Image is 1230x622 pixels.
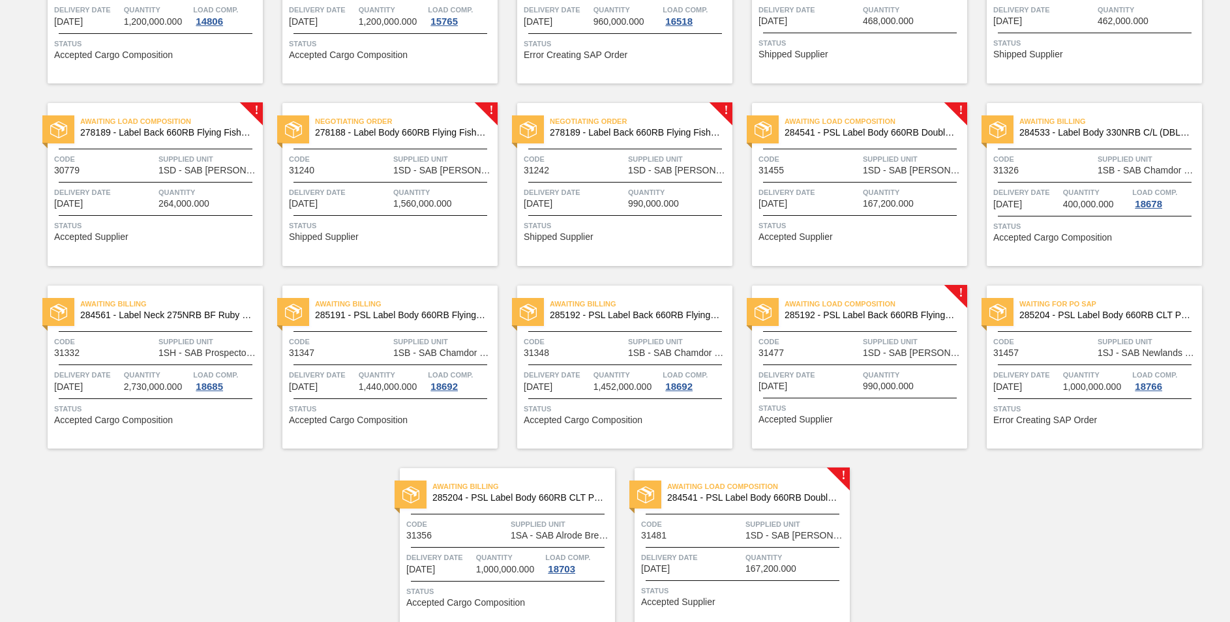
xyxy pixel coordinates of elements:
[54,415,173,425] span: Accepted Cargo Composition
[758,3,860,16] span: Delivery Date
[755,121,772,138] img: status
[989,304,1006,321] img: status
[524,335,625,348] span: Code
[732,286,967,449] a: !statusAwaiting Load Composition285192 - PSL Label Back 660RB FlyingFish Lemon PUCode31477Supplie...
[1019,297,1202,310] span: Waiting for PO SAP
[28,103,263,266] a: !statusAwaiting Load Composition278189 - Label Back 660RB Flying Fish Lemon 2020Code30779Supplied...
[476,565,535,574] span: 1,000,000.000
[289,50,408,60] span: Accepted Cargo Composition
[54,335,155,348] span: Code
[863,335,964,348] span: Supplied Unit
[54,199,83,209] span: 08/27/2025
[50,304,67,321] img: status
[863,186,964,199] span: Quantity
[785,297,967,310] span: Awaiting Load Composition
[406,551,473,564] span: Delivery Date
[393,348,494,358] span: 1SB - SAB Chamdor Brewery
[289,199,318,209] span: 08/29/2025
[402,486,419,503] img: status
[158,166,260,175] span: 1SD - SAB Rosslyn Brewery
[863,348,964,358] span: 1SD - SAB Rosslyn Brewery
[785,310,957,320] span: 285192 - PSL Label Back 660RB FlyingFish Lemon PU
[158,348,260,358] span: 1SH - SAB Prospecton Brewery
[289,186,390,199] span: Delivery Date
[289,415,408,425] span: Accepted Cargo Composition
[406,531,432,541] span: 31356
[637,486,654,503] img: status
[193,381,226,392] div: 18685
[289,153,390,166] span: Code
[158,335,260,348] span: Supplied Unit
[993,50,1063,59] span: Shipped Supplier
[315,128,487,138] span: 278188 - Label Body 660RB Flying Fish Lemon 2020
[428,381,460,392] div: 18692
[54,17,83,27] span: 01/18/2025
[667,480,850,493] span: Awaiting Load Composition
[428,3,473,16] span: Load Comp.
[520,121,537,138] img: status
[663,368,729,392] a: Load Comp.18692
[1063,200,1114,209] span: 400,000.000
[1098,16,1148,26] span: 462,000.000
[524,50,627,60] span: Error Creating SAP Order
[758,415,833,424] span: Accepted Supplier
[289,17,318,27] span: 03/31/2025
[641,551,742,564] span: Delivery Date
[193,368,238,381] span: Load Comp.
[663,3,708,16] span: Load Comp.
[1132,368,1199,392] a: Load Comp.18766
[550,128,722,138] span: 278189 - Label Back 660RB Flying Fish Lemon 2020
[967,286,1202,449] a: statusWaiting for PO SAP285204 - PSL Label Body 660RB CLT PU 25Code31457Supplied Unit1SJ - SAB Ne...
[993,233,1112,243] span: Accepted Cargo Composition
[289,219,494,232] span: Status
[80,297,263,310] span: Awaiting Billing
[755,304,772,321] img: status
[863,3,964,16] span: Quantity
[406,565,435,574] span: 09/06/2025
[289,382,318,392] span: 09/05/2025
[315,297,498,310] span: Awaiting Billing
[758,335,860,348] span: Code
[785,115,967,128] span: Awaiting Load Composition
[550,297,732,310] span: Awaiting Billing
[524,199,552,209] span: 08/29/2025
[289,37,494,50] span: Status
[993,415,1097,425] span: Error Creating SAP Order
[993,37,1199,50] span: Status
[28,286,263,449] a: statusAwaiting Billing284561 - Label Neck 275NRB BF Ruby PUCode31332Supplied Unit1SH - SAB Prospe...
[524,186,625,199] span: Delivery Date
[263,286,498,449] a: statusAwaiting Billing285191 - PSL Label Body 660RB FlyingFish Lemon PUCode31347Supplied Unit1SB ...
[289,402,494,415] span: Status
[863,153,964,166] span: Supplied Unit
[758,219,964,232] span: Status
[54,382,83,392] span: 09/05/2025
[315,310,487,320] span: 285191 - PSL Label Body 660RB FlyingFish Lemon PU
[758,232,833,242] span: Accepted Supplier
[520,304,537,321] img: status
[193,368,260,392] a: Load Comp.18685
[158,186,260,199] span: Quantity
[393,335,494,348] span: Supplied Unit
[54,348,80,358] span: 31332
[545,564,578,574] div: 18703
[54,3,121,16] span: Delivery Date
[393,153,494,166] span: Supplied Unit
[545,551,590,564] span: Load Comp.
[993,200,1022,209] span: 09/05/2025
[50,121,67,138] img: status
[54,232,128,242] span: Accepted Supplier
[732,103,967,266] a: !statusAwaiting Load Composition284541 - PSL Label Body 660RB Double Malt 23Code31455Supplied Uni...
[593,17,644,27] span: 960,000.000
[158,199,209,209] span: 264,000.000
[54,219,260,232] span: Status
[993,220,1199,233] span: Status
[54,37,260,50] span: Status
[432,493,605,503] span: 285204 - PSL Label Body 660RB CLT PU 25
[993,16,1022,26] span: 08/23/2025
[758,153,860,166] span: Code
[1019,115,1202,128] span: Awaiting Billing
[315,115,498,128] span: Negotiating Order
[393,186,494,199] span: Quantity
[524,232,593,242] span: Shipped Supplier
[1132,199,1165,209] div: 18678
